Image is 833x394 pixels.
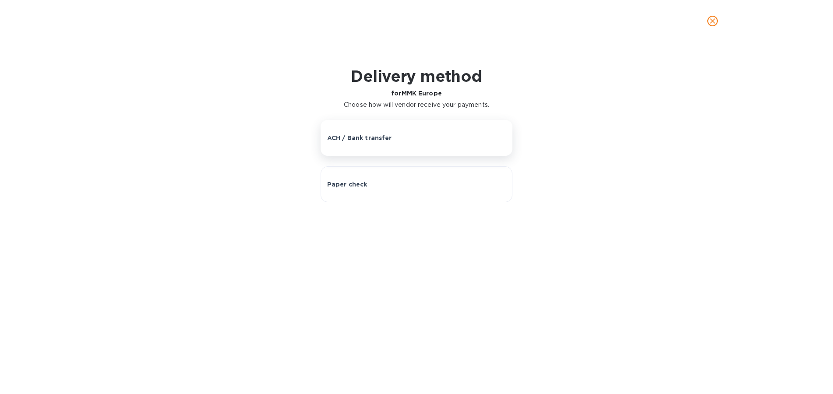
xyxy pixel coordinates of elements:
[391,90,442,97] b: for MMK Europe
[702,11,723,32] button: close
[344,67,489,85] h1: Delivery method
[327,134,392,142] p: ACH / Bank transfer
[321,120,513,156] button: ACH / Bank transfer
[321,166,513,202] button: Paper check
[327,180,367,189] p: Paper check
[344,100,489,109] p: Choose how will vendor receive your payments.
